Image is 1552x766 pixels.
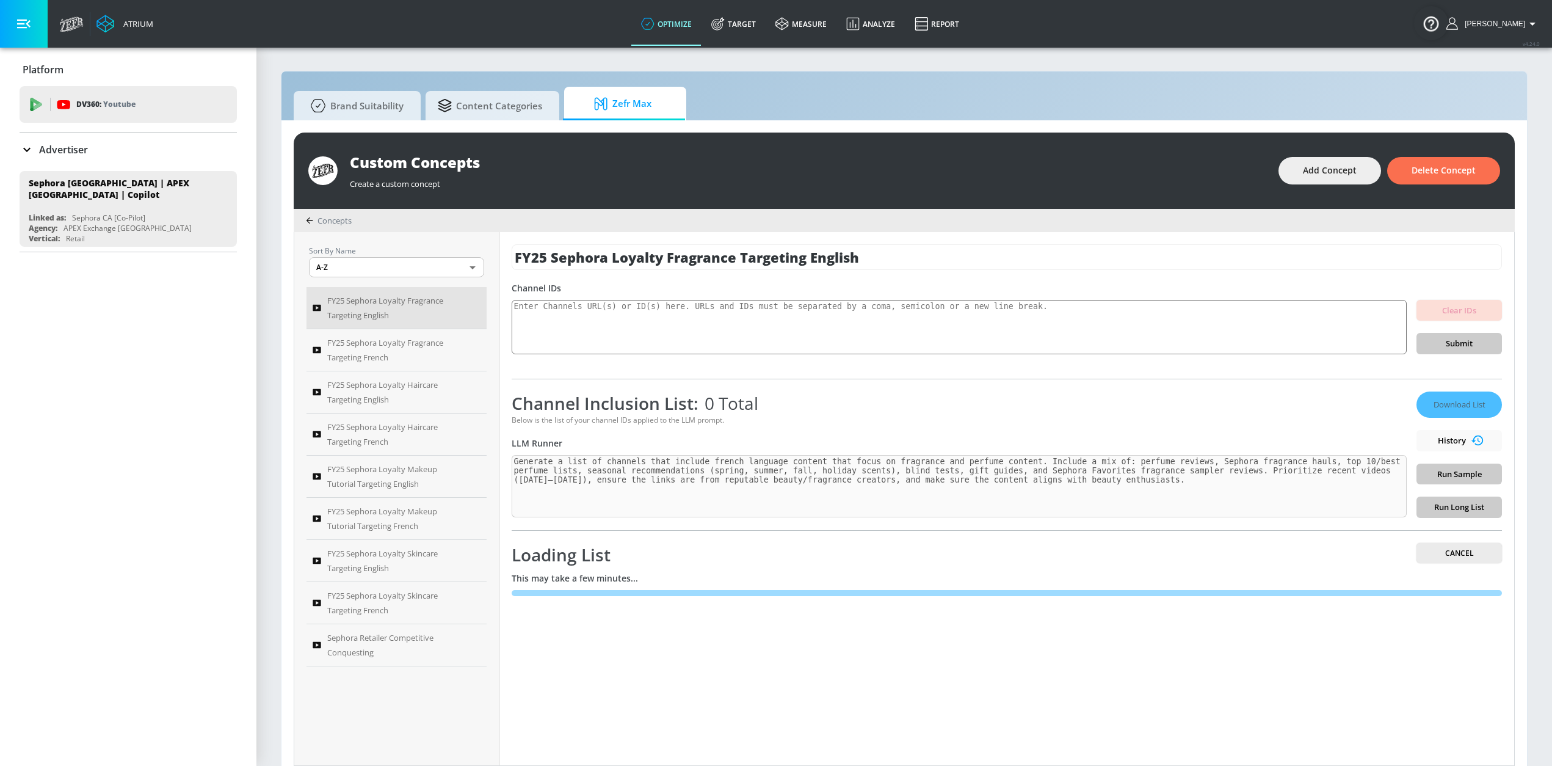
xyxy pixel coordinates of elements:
span: FY25 Sephora Loyalty Skincare Targeting French [327,588,464,618]
div: Sephora [GEOGRAPHIC_DATA] | APEX [GEOGRAPHIC_DATA] | CopilotLinked as:Sephora CA [Co-Pilot]Agency... [20,171,237,247]
textarea: Generate a list of channels that include french language content that focus on fragrance and perf... [512,455,1407,517]
span: FY25 Sephora Loyalty Fragrance Targeting French [327,335,464,365]
span: FY25 Sephora Loyalty Skincare Targeting English [327,546,464,575]
div: Channel Inclusion List: [512,392,1407,415]
a: Sephora Retailer Competitive Conquesting [306,624,487,666]
span: Sephora Retailer Competitive Conquesting [327,630,464,660]
div: A-Z [309,257,484,277]
p: Platform [23,63,63,76]
button: Add Concept [1278,157,1381,184]
a: FY25 Sephora Loyalty Fragrance Targeting English [306,287,487,329]
div: Channel IDs [512,282,1502,294]
button: Open Resource Center [1414,6,1448,40]
span: FY25 Sephora Loyalty Makeup Tutorial Targeting English [327,462,464,491]
span: Content Categories [438,91,542,120]
a: optimize [631,2,702,46]
span: FY25 Sephora Loyalty Fragrance Targeting English [327,293,464,323]
button: Clear IDs [1416,300,1502,321]
a: Report [905,2,969,46]
a: FY25 Sephora Loyalty Makeup Tutorial Targeting French [306,498,487,540]
p: DV360: [76,98,136,111]
span: FY25 Sephora Loyalty Haircare Targeting French [327,420,464,449]
span: v 4.24.0 [1523,40,1540,47]
p: Advertiser [39,143,88,156]
div: Create a custom concept [350,172,1266,189]
div: Custom Concepts [350,152,1266,172]
div: Vertical: [29,233,60,244]
div: Retail [66,233,85,244]
a: FY25 Sephora Loyalty Makeup Tutorial Targeting English [306,456,487,498]
span: FY25 Sephora Loyalty Haircare Targeting English [327,378,464,407]
div: Sephora CA [Co-Pilot] [72,213,145,223]
span: Delete Concept [1412,163,1476,178]
div: Linked as: [29,213,66,223]
span: Loading List [512,543,611,566]
a: FY25 Sephora Loyalty Haircare Targeting English [306,371,487,414]
div: LLM Runner [512,437,1407,449]
a: FY25 Sephora Loyalty Skincare Targeting French [306,582,487,624]
p: Youtube [103,98,136,111]
a: Analyze [836,2,905,46]
div: Agency: [29,223,57,233]
a: Atrium [96,15,153,33]
span: Zefr Max [576,89,669,119]
div: Sephora [GEOGRAPHIC_DATA] | APEX [GEOGRAPHIC_DATA] | Copilot [29,177,217,200]
div: Advertiser [20,133,237,167]
a: FY25 Sephora Loyalty Skincare Targeting English [306,540,487,582]
div: DV360: Youtube [20,86,237,123]
div: This may take a few minutes... [512,572,1502,584]
div: APEX Exchange [GEOGRAPHIC_DATA] [63,223,192,233]
span: Concepts [317,215,352,226]
span: FY25 Sephora Loyalty Makeup Tutorial Targeting French [327,504,464,533]
button: Cancel [1416,543,1502,563]
span: Clear IDs [1426,304,1492,318]
span: Brand Suitability [306,91,404,120]
span: Cancel [1426,547,1492,560]
a: FY25 Sephora Loyalty Fragrance Targeting French [306,329,487,371]
div: Concepts [306,215,352,226]
button: Delete Concept [1387,157,1500,184]
div: Platform [20,53,237,87]
button: [PERSON_NAME] [1446,16,1540,31]
a: measure [766,2,836,46]
a: FY25 Sephora Loyalty Haircare Targeting French [306,414,487,456]
p: Sort By Name [309,244,484,257]
span: 0 Total [698,392,758,415]
a: Target [702,2,766,46]
div: Below is the list of your channel IDs applied to the LLM prompt. [512,415,1407,425]
div: Atrium [118,18,153,29]
span: login as: shannan.conley@zefr.com [1460,20,1525,28]
span: Add Concept [1303,163,1357,178]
